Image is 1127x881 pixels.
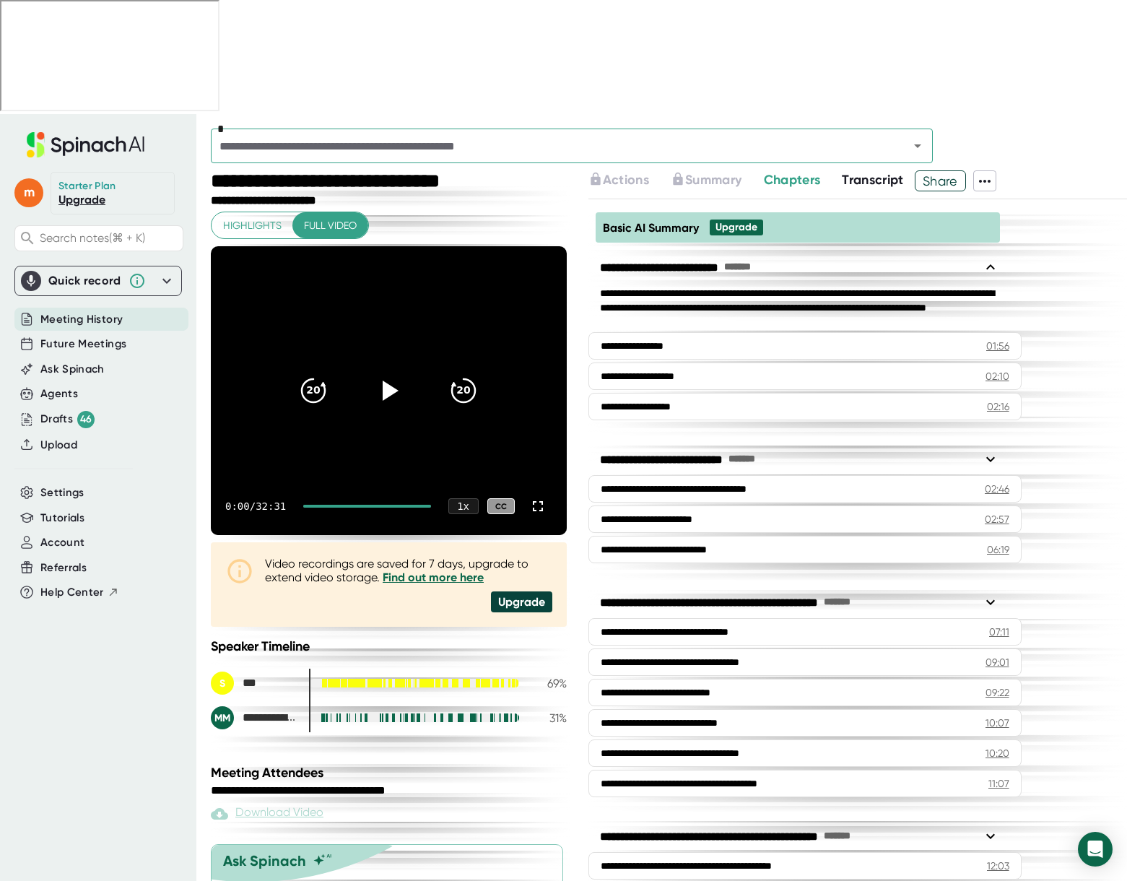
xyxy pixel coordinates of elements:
[764,172,821,188] span: Chapters
[448,498,479,514] div: 1 x
[764,170,821,190] button: Chapters
[40,584,119,601] button: Help Center
[487,498,515,515] div: CC
[223,852,306,869] div: Ask Spinach
[531,677,567,690] div: 69 %
[40,411,95,428] div: Drafts
[48,274,121,288] div: Quick record
[40,534,84,551] button: Account
[987,399,1009,414] div: 02:16
[985,746,1009,760] div: 10:20
[225,500,286,512] div: 0:00 / 32:31
[211,706,234,729] div: MM
[40,411,95,428] button: Drafts 46
[671,170,763,191] div: Upgrade to access
[40,336,126,352] button: Future Meetings
[212,212,293,239] button: Highlights
[40,510,84,526] button: Tutorials
[211,805,323,823] div: Paid feature
[603,221,699,235] span: Basic AI Summary
[211,765,570,781] div: Meeting Attendees
[304,217,357,235] span: Full video
[531,711,567,725] div: 31 %
[40,386,78,402] button: Agents
[77,411,95,428] div: 46
[842,170,904,190] button: Transcript
[58,193,105,207] a: Upgrade
[40,361,105,378] button: Ask Spinach
[588,170,671,191] div: Upgrade to access
[989,625,1009,639] div: 07:11
[40,584,104,601] span: Help Center
[211,706,297,729] div: Mary Bourg - Senior Product Manager
[987,859,1009,873] div: 12:03
[40,231,145,245] span: Search notes (⌘ + K)
[985,482,1009,496] div: 02:46
[987,542,1009,557] div: 06:19
[985,369,1009,383] div: 02:10
[588,170,649,190] button: Actions
[915,170,966,191] button: Share
[14,178,43,207] span: m
[292,212,368,239] button: Full video
[40,560,87,576] button: Referrals
[603,172,649,188] span: Actions
[715,221,757,234] div: Upgrade
[211,672,297,695] div: Sam
[685,172,741,188] span: Summary
[842,172,904,188] span: Transcript
[915,168,965,194] span: Share
[40,311,123,328] button: Meeting History
[21,266,175,295] div: Quick record
[985,512,1009,526] div: 02:57
[988,776,1009,791] div: 11:07
[211,638,567,654] div: Speaker Timeline
[985,685,1009,700] div: 09:22
[985,716,1009,730] div: 10:07
[265,557,552,584] div: Video recordings are saved for 7 days, upgrade to extend video storage.
[491,591,552,612] div: Upgrade
[40,485,84,501] button: Settings
[671,170,741,190] button: Summary
[908,136,928,156] button: Open
[211,672,234,695] div: S
[58,180,116,193] div: Starter Plan
[223,217,282,235] span: Highlights
[1078,832,1113,867] div: Open Intercom Messenger
[985,655,1009,669] div: 09:01
[986,339,1009,353] div: 01:56
[383,570,484,584] a: Find out more here
[40,437,77,453] button: Upload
